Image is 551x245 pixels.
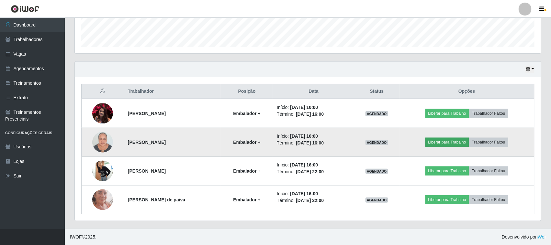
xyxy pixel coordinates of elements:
button: Trabalhador Faltou [469,138,508,147]
img: 1747589224615.jpeg [92,177,113,222]
li: Término: [277,197,350,204]
li: Início: [277,162,350,168]
button: Trabalhador Faltou [469,166,508,176]
li: Término: [277,111,350,118]
th: Posição [221,84,273,99]
th: Status [354,84,399,99]
time: [DATE] 22:00 [296,169,324,174]
time: [DATE] 22:00 [296,198,324,203]
span: AGENDADO [365,169,388,174]
img: 1634512903714.jpeg [92,103,113,123]
time: [DATE] 10:00 [290,105,318,110]
img: CoreUI Logo [11,5,39,13]
th: Data [273,84,354,99]
th: Opções [399,84,534,99]
time: [DATE] 16:00 [290,162,318,167]
button: Liberar para Trabalho [425,195,469,204]
li: Início: [277,104,350,111]
strong: Embalador + [233,111,260,116]
strong: Embalador + [233,197,260,202]
button: Liberar para Trabalho [425,109,469,118]
li: Término: [277,168,350,175]
button: Trabalhador Faltou [469,195,508,204]
th: Trabalhador [124,84,221,99]
strong: [PERSON_NAME] [128,140,166,145]
li: Início: [277,190,350,197]
strong: [PERSON_NAME] [128,111,166,116]
img: 1733849599203.jpeg [92,128,113,156]
a: iWof [537,234,546,240]
span: IWOF [70,234,82,240]
button: Liberar para Trabalho [425,166,469,176]
span: AGENDADO [365,140,388,145]
strong: Embalador + [233,140,260,145]
img: 1748543009469.jpeg [92,147,113,195]
strong: Embalador + [233,168,260,174]
time: [DATE] 16:00 [290,191,318,196]
span: © 2025 . [70,234,96,240]
li: Início: [277,133,350,140]
button: Liberar para Trabalho [425,138,469,147]
span: AGENDADO [365,197,388,203]
li: Término: [277,140,350,146]
time: [DATE] 16:00 [296,140,324,145]
button: Trabalhador Faltou [469,109,508,118]
span: AGENDADO [365,111,388,116]
time: [DATE] 10:00 [290,133,318,139]
strong: [PERSON_NAME] [128,168,166,174]
strong: [PERSON_NAME] de paiva [128,197,185,202]
span: Desenvolvido por [502,234,546,240]
time: [DATE] 16:00 [296,112,324,117]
